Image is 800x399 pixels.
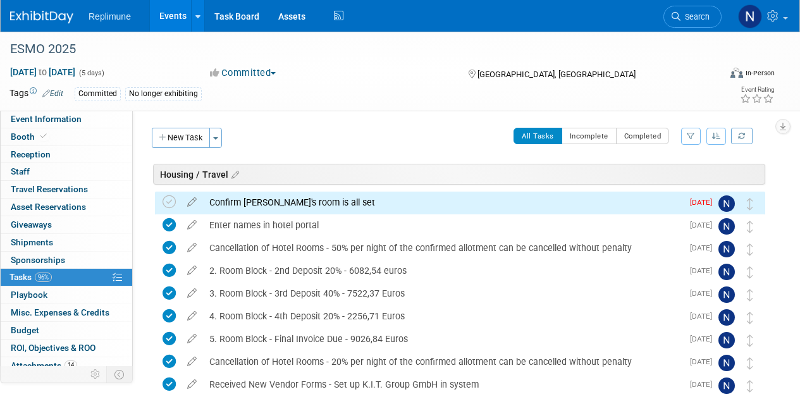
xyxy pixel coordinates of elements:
img: Nicole Schaeffner [718,309,735,326]
td: Tags [9,87,63,101]
button: Incomplete [562,128,617,144]
div: 5. Room Block - Final Invoice Due - 9026,84 Euros [203,328,682,350]
a: Travel Reservations [1,181,132,198]
span: Staff [11,166,30,176]
img: Nicole Schaeffner [718,286,735,303]
div: Committed [75,87,121,101]
a: edit [181,379,203,390]
a: Search [663,6,722,28]
a: Staff [1,163,132,180]
div: Event Rating [740,87,774,93]
span: Search [680,12,710,21]
a: edit [181,265,203,276]
span: Playbook [11,290,47,300]
a: ROI, Objectives & ROO [1,340,132,357]
a: Giveaways [1,216,132,233]
a: Refresh [731,128,753,144]
i: Move task [747,266,753,278]
a: Edit [42,89,63,98]
a: Asset Reservations [1,199,132,216]
span: Misc. Expenses & Credits [11,307,109,317]
button: Completed [616,128,670,144]
span: [DATE] [690,198,718,207]
a: Misc. Expenses & Credits [1,304,132,321]
i: Move task [747,289,753,301]
div: Cancellation of Hotel Rooms - 50% per night of the confirmed allotment can be cancelled without p... [203,237,682,259]
img: Nicole Schaeffner [718,264,735,280]
div: Enter names in hotel portal [203,214,682,236]
a: edit [181,310,203,322]
i: Move task [747,335,753,347]
a: edit [181,197,203,208]
i: Booth reservation complete [40,133,47,140]
span: [DATE] [690,266,718,275]
i: Move task [747,221,753,233]
span: Travel Reservations [11,184,88,194]
span: Tasks [9,272,52,282]
div: No longer exhibiting [125,87,202,101]
a: edit [181,288,203,299]
img: Nicole Schaeffner [718,241,735,257]
img: Nicole Schaeffner [718,378,735,394]
a: edit [181,356,203,367]
img: ExhibitDay [10,11,73,23]
span: [DATE] [DATE] [9,66,76,78]
span: Shipments [11,237,53,247]
a: Event Information [1,111,132,128]
span: ROI, Objectives & ROO [11,343,95,353]
div: ESMO 2025 [6,38,710,61]
span: (5 days) [78,69,104,77]
img: Format-Inperson.png [730,68,743,78]
span: 96% [35,273,52,282]
span: [DATE] [690,357,718,366]
a: Shipments [1,234,132,251]
span: [DATE] [690,335,718,343]
span: 14 [65,360,77,370]
span: [DATE] [690,312,718,321]
img: Nicole Schaeffner [718,218,735,235]
span: Replimune [89,11,131,21]
a: Reception [1,146,132,163]
span: Sponsorships [11,255,65,265]
span: [DATE] [690,289,718,298]
span: [GEOGRAPHIC_DATA], [GEOGRAPHIC_DATA] [477,70,636,79]
div: 3. Room Block - 3rd Deposit 40% - 7522,37 Euros [203,283,682,304]
span: Asset Reservations [11,202,86,212]
button: New Task [152,128,210,148]
span: [DATE] [690,380,718,389]
button: All Tasks [514,128,562,144]
td: Toggle Event Tabs [107,366,133,383]
i: Move task [747,312,753,324]
div: Event Format [663,66,775,85]
a: Booth [1,128,132,145]
span: Attachments [11,360,77,371]
i: Move task [747,198,753,210]
div: Cancellation of Hotel Rooms - 20% per night of the confirmed allotment can be cancelled without p... [203,351,682,372]
img: Nicole Schaeffner [718,195,735,212]
a: Budget [1,322,132,339]
button: Committed [206,66,281,80]
span: Booth [11,132,49,142]
a: edit [181,242,203,254]
a: edit [181,219,203,231]
span: Reception [11,149,51,159]
span: Budget [11,325,39,335]
i: Move task [747,357,753,369]
div: Received New Vendor Forms - Set up K.I.T. Group GmbH in system [203,374,682,395]
td: Personalize Event Tab Strip [85,366,107,383]
a: Playbook [1,286,132,304]
div: Confirm [PERSON_NAME]'s room is all set [203,192,682,213]
span: [DATE] [690,221,718,230]
div: Housing / Travel [153,164,765,185]
img: Nicole Schaeffner [738,4,762,28]
a: Attachments14 [1,357,132,374]
i: Move task [747,380,753,392]
a: edit [181,333,203,345]
img: Nicole Schaeffner [718,332,735,348]
a: Edit sections [228,168,239,180]
div: 4. Room Block - 4th Deposit 20% - 2256,71 Euros [203,305,682,327]
a: Tasks96% [1,269,132,286]
span: Giveaways [11,219,52,230]
div: 2. Room Block - 2nd Deposit 20% - 6082,54 euros [203,260,682,281]
img: Nicole Schaeffner [718,355,735,371]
